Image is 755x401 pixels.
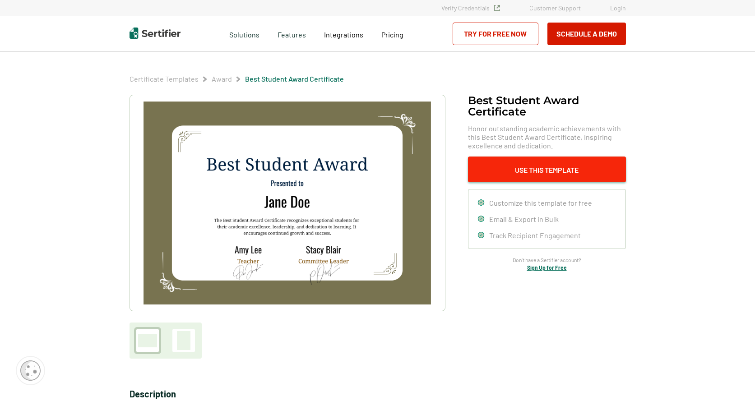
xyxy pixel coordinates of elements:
[453,23,538,45] a: Try for Free Now
[278,28,306,39] span: Features
[381,30,403,39] span: Pricing
[468,95,626,117] h1: Best Student Award Certificate​
[527,264,567,271] a: Sign Up for Free
[381,28,403,39] a: Pricing
[610,4,626,12] a: Login
[441,4,500,12] a: Verify Credentials
[529,4,581,12] a: Customer Support
[489,198,592,207] span: Customize this template for free
[20,360,41,381] img: Cookie Popup Icon
[547,23,626,45] button: Schedule a Demo
[324,28,363,39] a: Integrations
[494,5,500,11] img: Verified
[130,74,344,83] div: Breadcrumb
[489,231,581,240] span: Track Recipient Engagement
[130,388,176,399] span: Description
[229,28,259,39] span: Solutions
[130,74,199,83] a: Certificate Templates
[324,30,363,39] span: Integrations
[245,74,344,83] a: Best Student Award Certificate​
[468,124,626,150] span: Honor outstanding academic achievements with this Best Student Award Certificate, inspiring excel...
[130,28,181,39] img: Sertifier | Digital Credentialing Platform
[212,74,232,83] a: Award
[710,358,755,401] iframe: Chat Widget
[468,157,626,182] button: Use This Template
[489,215,559,223] span: Email & Export in Bulk
[513,256,581,264] span: Don’t have a Sertifier account?
[144,101,431,304] img: Best Student Award Certificate​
